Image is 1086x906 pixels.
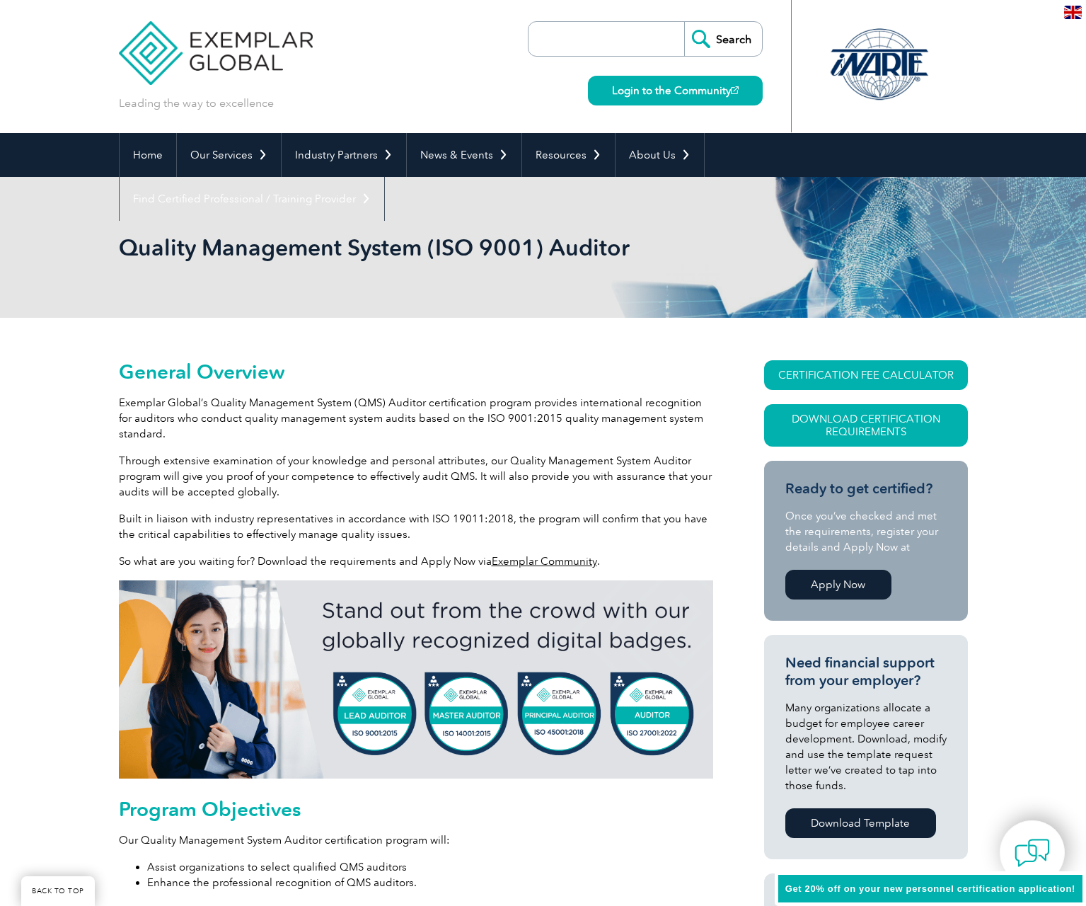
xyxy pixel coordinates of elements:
a: Resources [522,133,615,177]
a: Our Services [177,133,281,177]
h1: Quality Management System (ISO 9001) Auditor [119,234,662,261]
li: Assist organizations to select qualified QMS auditors [147,859,713,875]
h3: Ready to get certified? [785,480,947,498]
span: Get 20% off on your new personnel certification application! [785,883,1075,894]
p: Through extensive examination of your knowledge and personal attributes, our Quality Management S... [119,453,713,500]
input: Search [684,22,762,56]
h2: General Overview [119,360,713,383]
a: Login to the Community [588,76,763,105]
a: Find Certified Professional / Training Provider [120,177,384,221]
a: Download Certification Requirements [764,404,968,447]
a: BACK TO TOP [21,876,95,906]
p: Many organizations allocate a budget for employee career development. Download, modify and use th... [785,700,947,793]
img: badges [119,580,713,779]
a: News & Events [407,133,521,177]
img: en [1064,6,1082,19]
h2: Program Objectives [119,798,713,820]
img: contact-chat.png [1015,835,1050,871]
a: Download Template [785,808,936,838]
h3: Need financial support from your employer? [785,654,947,689]
a: Apply Now [785,570,891,600]
p: Leading the way to excellence [119,96,274,111]
a: Industry Partners [282,133,406,177]
a: CERTIFICATION FEE CALCULATOR [764,360,968,390]
img: open_square.png [731,86,739,94]
a: Home [120,133,176,177]
li: Enhance the professional recognition of QMS auditors. [147,875,713,890]
p: Once you’ve checked and met the requirements, register your details and Apply Now at [785,508,947,555]
a: Exemplar Community [492,555,597,568]
p: So what are you waiting for? Download the requirements and Apply Now via . [119,554,713,569]
a: About Us [616,133,704,177]
p: Exemplar Global’s Quality Management System (QMS) Auditor certification program provides internat... [119,395,713,442]
p: Built in liaison with industry representatives in accordance with ISO 19011:2018, the program wil... [119,511,713,542]
p: Our Quality Management System Auditor certification program will: [119,832,713,848]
